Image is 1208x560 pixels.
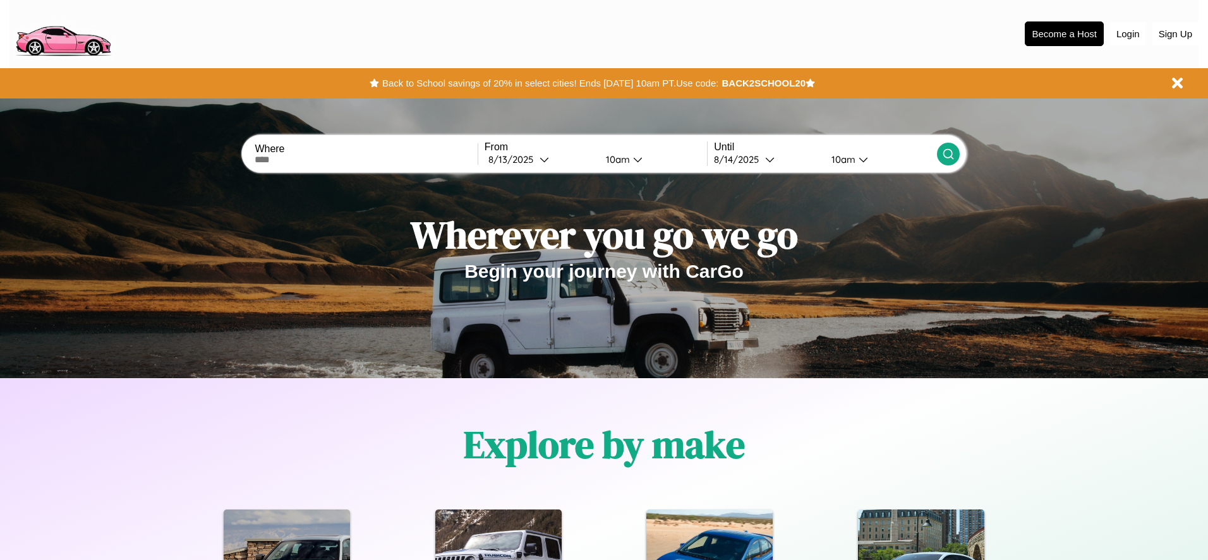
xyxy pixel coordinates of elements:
button: Become a Host [1025,21,1104,46]
label: Where [255,143,477,155]
div: 10am [600,153,633,165]
div: 10am [825,153,859,165]
h1: Explore by make [464,419,745,470]
button: Login [1110,22,1146,45]
button: 10am [821,153,936,166]
button: 10am [596,153,707,166]
label: From [485,141,707,153]
button: Back to School savings of 20% in select cities! Ends [DATE] 10am PT.Use code: [379,74,722,92]
b: BACK2SCHOOL20 [722,78,806,88]
label: Until [714,141,936,153]
img: logo [9,6,116,59]
button: Sign Up [1152,22,1199,45]
button: 8/13/2025 [485,153,596,166]
div: 8 / 13 / 2025 [488,153,540,165]
div: 8 / 14 / 2025 [714,153,765,165]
